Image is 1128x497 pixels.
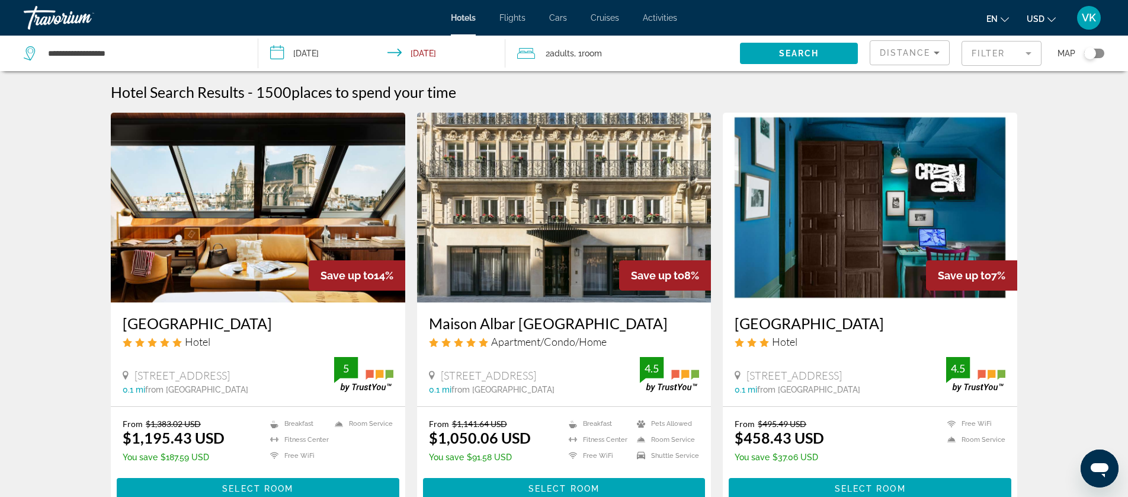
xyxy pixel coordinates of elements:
span: From [123,419,143,429]
li: Room Service [631,435,699,445]
span: Select Room [835,484,906,493]
p: $91.58 USD [429,453,531,462]
li: Room Service [941,435,1005,445]
li: Shuttle Service [631,451,699,461]
a: Flights [499,13,525,23]
span: Select Room [528,484,600,493]
a: [GEOGRAPHIC_DATA] [735,314,1005,332]
span: from [GEOGRAPHIC_DATA] [757,385,860,394]
span: You save [123,453,158,462]
span: - [248,83,253,101]
a: Activities [643,13,677,23]
a: Select Room [729,481,1011,494]
p: $187.59 USD [123,453,225,462]
span: From [735,419,755,429]
iframe: Button to launch messaging window [1081,450,1119,488]
button: Filter [962,40,1042,66]
span: [STREET_ADDRESS] [134,369,230,382]
span: Distance [880,48,931,58]
a: Hotels [451,13,476,23]
del: $1,383.02 USD [146,419,201,429]
div: 5 [334,361,358,375]
a: Maison Albar [GEOGRAPHIC_DATA] [429,314,700,332]
button: Change language [986,10,1009,27]
span: Hotel [185,335,210,348]
a: Cruises [591,13,619,23]
h2: 1500 [256,83,456,101]
button: Toggle map [1075,48,1104,59]
span: VK [1082,12,1096,24]
div: 3 star Hotel [735,335,1005,348]
span: 0.1 mi [123,385,145,394]
li: Pets Allowed [631,419,699,429]
img: trustyou-badge.svg [640,357,699,392]
span: Select Room [222,484,293,493]
span: [STREET_ADDRESS] [441,369,536,382]
li: Room Service [329,419,393,429]
del: $1,141.64 USD [452,419,507,429]
span: USD [1027,14,1044,24]
a: Cars [549,13,567,23]
div: 4.5 [640,361,664,375]
ins: $1,195.43 USD [123,429,225,447]
div: 14% [309,260,405,291]
div: 5 star Hotel [123,335,393,348]
a: Travorium [24,2,142,33]
span: Adults [550,49,574,58]
li: Free WiFi [264,451,329,461]
span: Apartment/Condo/Home [491,335,607,348]
button: User Menu [1073,5,1104,30]
li: Fitness Center [563,435,631,445]
span: , 1 [574,45,602,62]
span: 2 [546,45,574,62]
div: 7% [926,260,1017,291]
span: from [GEOGRAPHIC_DATA] [145,385,248,394]
p: $37.06 USD [735,453,824,462]
span: from [GEOGRAPHIC_DATA] [451,385,555,394]
li: Free WiFi [563,451,631,461]
span: 0.1 mi [429,385,451,394]
li: Free WiFi [941,419,1005,429]
span: Room [582,49,602,58]
h1: Hotel Search Results [111,83,245,101]
li: Breakfast [563,419,631,429]
div: 4.5 [946,361,970,375]
button: Change currency [1027,10,1056,27]
span: From [429,419,449,429]
span: You save [735,453,770,462]
del: $495.49 USD [758,419,806,429]
div: 8% [619,260,711,291]
span: Hotel [772,335,797,348]
button: Check-in date: Jan 5, 2026 Check-out date: Jan 7, 2026 [258,36,505,71]
button: Search [740,43,857,64]
span: Search [779,49,819,58]
img: Hotel image [417,113,712,302]
img: Hotel image [111,113,405,302]
span: en [986,14,998,24]
span: Save up to [631,269,684,282]
mat-select: Sort by [880,46,940,60]
a: Select Room [117,481,399,494]
img: trustyou-badge.svg [334,357,393,392]
span: 0.1 mi [735,385,757,394]
ins: $458.43 USD [735,429,824,447]
button: Travelers: 2 adults, 0 children [505,36,740,71]
h3: [GEOGRAPHIC_DATA] [123,314,393,332]
span: Map [1057,45,1075,62]
a: Select Room [423,481,706,494]
span: Save up to [938,269,991,282]
li: Fitness Center [264,435,329,445]
span: [STREET_ADDRESS] [746,369,842,382]
div: 5 star Apartment [429,335,700,348]
img: Hotel image [723,113,1017,302]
